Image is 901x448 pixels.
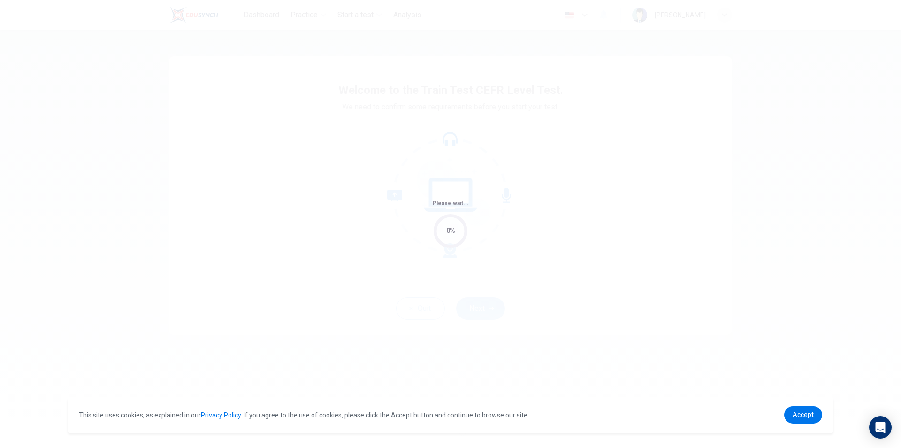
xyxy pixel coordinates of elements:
[201,411,241,419] a: Privacy Policy
[869,416,892,439] div: Open Intercom Messenger
[68,397,833,433] div: cookieconsent
[79,411,529,419] span: This site uses cookies, as explained in our . If you agree to the use of cookies, please click th...
[784,406,822,424] a: dismiss cookie message
[433,200,469,207] span: Please wait...
[793,411,814,418] span: Accept
[446,225,455,236] div: 0%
